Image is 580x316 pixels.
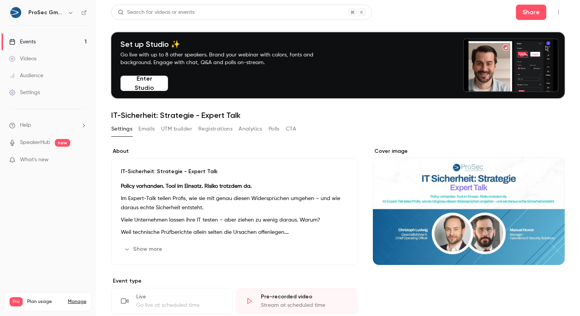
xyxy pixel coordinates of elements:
li: help-dropdown-opener [9,121,87,129]
div: Go live at scheduled time [136,301,223,309]
p: Im Expert-Talk teilen Profis, wie sie mit genau diesen Widersprüchen umgehen – und wie daraus ech... [121,194,348,212]
strong: Policy vorhanden. Tool im Einsatz. Risiko trotzdem da. [121,184,252,189]
h1: IT-Sicherheit: Strategie - Expert Talk [111,111,565,120]
span: Plan usage [27,299,63,305]
label: About [111,147,358,155]
div: Pre-recorded videoStream at scheduled time [236,288,358,314]
span: Help [20,121,31,129]
p: Go live with up to 8 other speakers. Brand your webinar with colors, fonts and background. Engage... [120,51,331,66]
button: Settings [111,123,132,135]
p: Event type [111,277,358,285]
p: Weil technische Prüfberichte allein selten die Ursachen offenlegen. [121,228,348,237]
a: SpeakerHub [20,139,50,147]
div: LiveGo live at scheduled time [111,288,233,314]
h4: Set up Studio ✨ [120,40,331,49]
label: Cover image [373,147,565,155]
p: IT-Sicherheit: Strategie - Expert Talk [121,168,348,175]
span: new [55,139,70,147]
button: Enter Studio [120,76,168,91]
button: Emails [138,123,155,135]
p: Viele Unternehmen lassen ihre IT testen – aber ziehen zu wenig daraus. Warum? [121,215,348,225]
button: CTA [286,123,296,135]
button: Registrations [198,123,232,135]
section: Cover image [373,147,565,265]
span: Pro [10,297,23,306]
button: UTM builder [161,123,192,135]
div: Settings [9,89,40,96]
button: Share [516,5,546,20]
button: Polls [269,123,280,135]
button: Show more [121,243,167,255]
div: Events [9,38,36,46]
div: Pre-recorded video [261,293,348,301]
div: Audience [9,72,43,79]
div: Stream at scheduled time [261,301,348,309]
div: Videos [9,55,36,63]
button: Analytics [239,123,262,135]
div: Search for videos or events [118,8,194,17]
h6: ProSec GmbH [28,9,64,17]
img: ProSec GmbH [10,7,22,19]
span: What's new [20,156,49,164]
a: Manage [68,299,86,305]
div: Live [136,293,223,301]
